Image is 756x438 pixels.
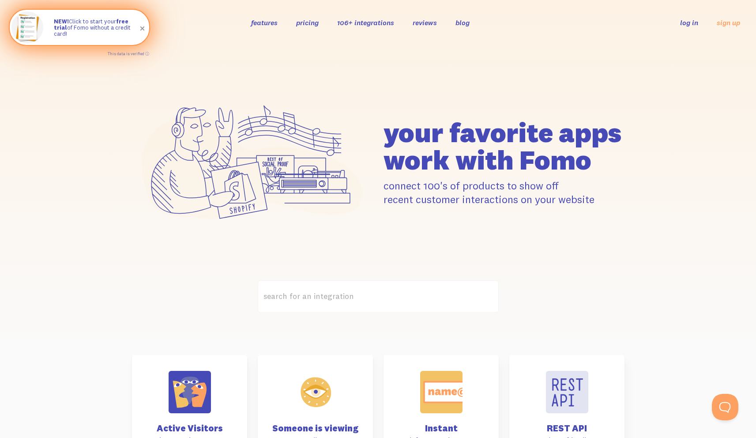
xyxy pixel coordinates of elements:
[384,179,624,206] p: connect 100's of products to show off recent customer interactions on your website
[455,18,470,27] a: blog
[143,424,237,433] h4: Active Visitors
[413,18,437,27] a: reviews
[54,18,140,37] p: Click to start your of Fomo without a credit card!
[11,11,43,43] img: Fomo
[108,51,149,56] a: This data is verified ⓘ
[384,119,624,174] h1: your favorite apps work with Fomo
[296,18,319,27] a: pricing
[712,394,738,420] iframe: Help Scout Beacon - Open
[520,424,614,433] h4: REST API
[680,18,698,27] a: log in
[258,280,499,313] label: search for an integration
[54,18,69,25] strong: NEW!
[337,18,394,27] a: 106+ integrations
[268,424,362,433] h4: Someone is viewing
[251,18,278,27] a: features
[394,424,488,433] h4: Instant
[717,18,740,27] a: sign up
[54,18,128,31] strong: free trial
